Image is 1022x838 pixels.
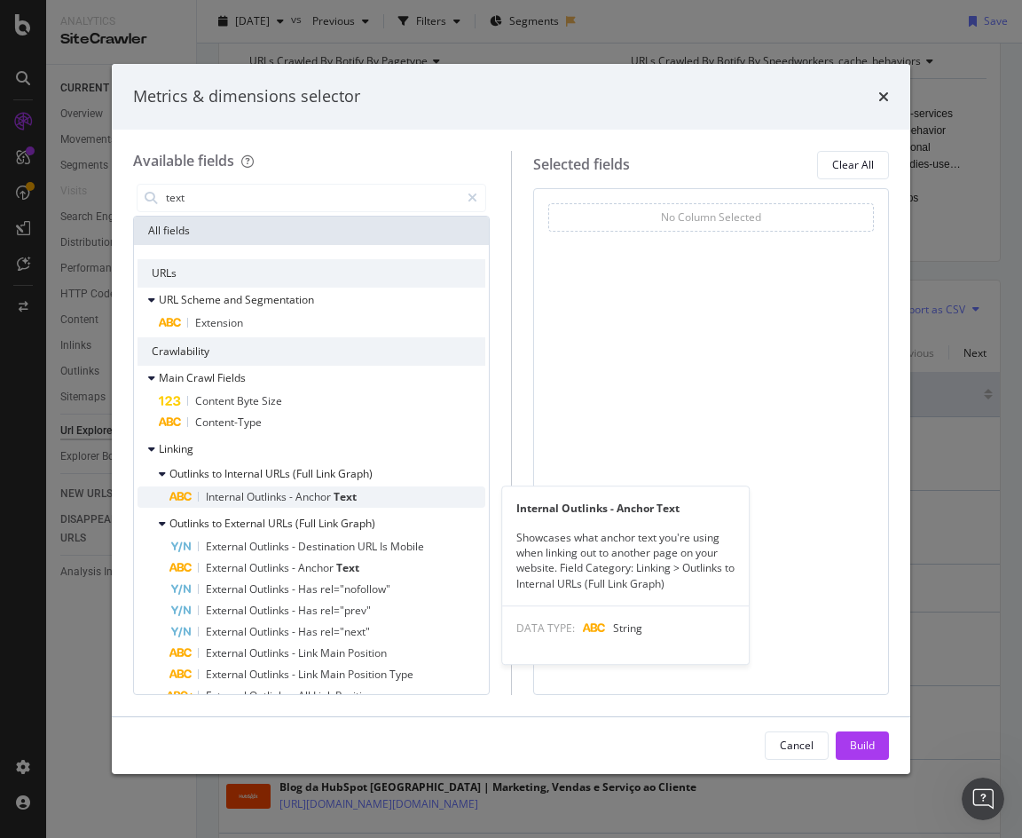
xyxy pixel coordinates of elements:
[292,645,298,660] span: -
[206,560,249,575] span: External
[195,393,237,408] span: Content
[262,393,282,408] span: Size
[195,415,262,430] span: Content-Type
[298,539,358,554] span: Destination
[295,489,334,504] span: Anchor
[780,738,814,753] div: Cancel
[206,645,249,660] span: External
[298,560,336,575] span: Anchor
[962,778,1004,820] iframe: Intercom live chat
[249,581,292,597] span: Outlinks
[138,337,485,366] div: Crawlability
[318,516,341,531] span: Link
[320,603,371,618] span: rel="prev"
[295,516,318,531] span: (Full
[249,603,292,618] span: Outlinks
[212,516,224,531] span: to
[133,85,360,108] div: Metrics & dimensions selector
[181,292,224,307] span: Scheme
[265,466,293,481] span: URLs
[348,667,389,682] span: Position
[390,539,424,554] span: Mobile
[134,217,489,245] div: All fields
[245,292,314,307] span: Segmentation
[316,466,338,481] span: Link
[206,539,249,554] span: External
[206,489,247,504] span: Internal
[298,667,320,682] span: Link
[212,466,224,481] span: to
[502,501,749,516] div: Internal Outlinks - Anchor Text
[169,466,212,481] span: Outlinks
[249,624,292,639] span: Outlinks
[516,621,575,636] span: DATA TYPE:
[292,603,298,618] span: -
[298,645,320,660] span: Link
[217,370,246,385] span: Fields
[878,85,889,108] div: times
[341,516,375,531] span: Graph)
[661,209,761,225] div: No Column Selected
[159,441,193,456] span: Linking
[206,624,249,639] span: External
[850,738,875,753] div: Build
[268,516,295,531] span: URLs
[164,185,460,211] input: Search by field name
[832,157,874,172] div: Clear All
[249,667,292,682] span: Outlinks
[133,151,234,170] div: Available fields
[159,292,181,307] span: URL
[338,466,373,481] span: Graph)
[249,645,292,660] span: Outlinks
[298,603,320,618] span: Has
[206,581,249,597] span: External
[533,154,630,175] div: Selected fields
[765,731,829,760] button: Cancel
[292,539,298,554] span: -
[502,530,749,591] div: Showcases what anchor text you're using when linking out to another page on your website. Field C...
[836,731,889,760] button: Build
[112,64,910,774] div: modal
[224,466,265,481] span: Internal
[320,645,348,660] span: Main
[159,370,186,385] span: Main
[224,292,245,307] span: and
[249,539,292,554] span: Outlinks
[320,624,370,639] span: rel="next"
[298,624,320,639] span: Has
[298,581,320,597] span: Has
[348,645,387,660] span: Position
[293,466,316,481] span: (Full
[380,539,390,554] span: Is
[292,667,298,682] span: -
[186,370,217,385] span: Crawl
[195,315,243,330] span: Extension
[247,489,289,504] span: Outlinks
[320,667,348,682] span: Main
[613,621,642,636] span: String
[292,624,298,639] span: -
[289,489,295,504] span: -
[334,489,357,504] span: Text
[206,603,249,618] span: External
[249,560,292,575] span: Outlinks
[206,667,249,682] span: External
[224,516,268,531] span: External
[336,560,359,575] span: Text
[389,667,413,682] span: Type
[169,516,212,531] span: Outlinks
[138,259,485,288] div: URLs
[320,581,390,597] span: rel="nofollow"
[237,393,262,408] span: Byte
[292,560,298,575] span: -
[292,581,298,597] span: -
[817,151,889,179] button: Clear All
[358,539,380,554] span: URL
